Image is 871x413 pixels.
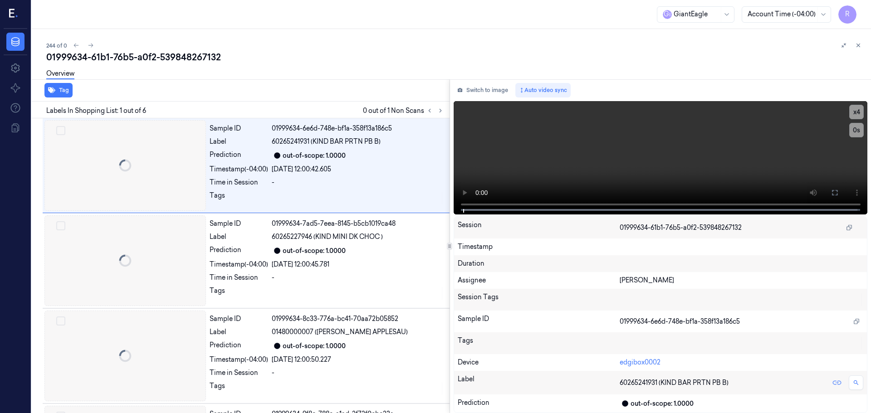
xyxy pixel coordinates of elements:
[849,123,864,137] button: 0s
[663,10,672,19] span: G i
[620,276,863,285] div: [PERSON_NAME]
[46,106,146,116] span: Labels In Shopping List: 1 out of 6
[620,378,729,388] span: 60265241931 (KIND BAR PRTN PB B)
[56,126,65,135] button: Select row
[210,124,268,133] div: Sample ID
[46,51,864,63] div: 01999634-61b1-76b5-a0f2-539848267132
[620,358,863,367] div: edgibox0002
[272,368,444,378] div: -
[515,83,571,97] button: Auto video sync
[210,286,268,301] div: Tags
[210,178,268,187] div: Time in Session
[458,314,620,329] div: Sample ID
[272,260,444,269] div: [DATE] 12:00:45.781
[56,316,65,326] button: Select row
[458,292,620,307] div: Session Tags
[458,259,864,268] div: Duration
[458,242,864,252] div: Timestamp
[620,317,740,326] span: 01999634-6e6d-748e-bf1a-358f13a186c5
[44,83,73,97] button: Tag
[283,341,346,351] div: out-of-scope: 1.0000
[458,220,620,235] div: Session
[210,273,268,282] div: Time in Session
[210,232,268,242] div: Label
[210,191,268,205] div: Tags
[210,245,268,256] div: Prediction
[210,355,268,364] div: Timestamp (-04:00)
[849,105,864,119] button: x4
[210,340,268,351] div: Prediction
[454,83,512,97] button: Switch to image
[272,232,383,242] span: 60265227946 (KIND MINI DK CHOC )
[272,137,381,146] span: 60265241931 (KIND BAR PRTN PB B)
[458,398,620,409] div: Prediction
[210,327,268,337] div: Label
[210,219,268,228] div: Sample ID
[210,368,268,378] div: Time in Session
[458,276,620,285] div: Assignee
[272,355,444,364] div: [DATE] 12:00:50.227
[458,336,620,350] div: Tags
[272,273,444,282] div: -
[631,399,694,408] div: out-of-scope: 1.0000
[210,314,268,324] div: Sample ID
[210,165,268,174] div: Timestamp (-04:00)
[46,42,67,49] span: 244 of 0
[272,327,408,337] span: 01480000007 ([PERSON_NAME] APPLESAU)
[838,5,856,24] button: R
[210,260,268,269] div: Timestamp (-04:00)
[210,150,268,161] div: Prediction
[56,221,65,230] button: Select row
[458,374,620,391] div: Label
[46,69,74,79] a: Overview
[210,381,268,396] div: Tags
[272,165,444,174] div: [DATE] 12:00:42.605
[272,178,444,187] div: -
[283,246,346,256] div: out-of-scope: 1.0000
[458,358,620,367] div: Device
[210,137,268,146] div: Label
[272,314,444,324] div: 01999634-8c33-776a-bc41-70aa72b05852
[283,151,346,160] div: out-of-scope: 1.0000
[272,219,444,228] div: 01999634-7ad5-7eea-8145-b5cb1019ca48
[620,223,742,233] span: 01999634-61b1-76b5-a0f2-539848267132
[363,105,446,116] span: 0 out of 1 Non Scans
[272,124,444,133] div: 01999634-6e6d-748e-bf1a-358f13a186c5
